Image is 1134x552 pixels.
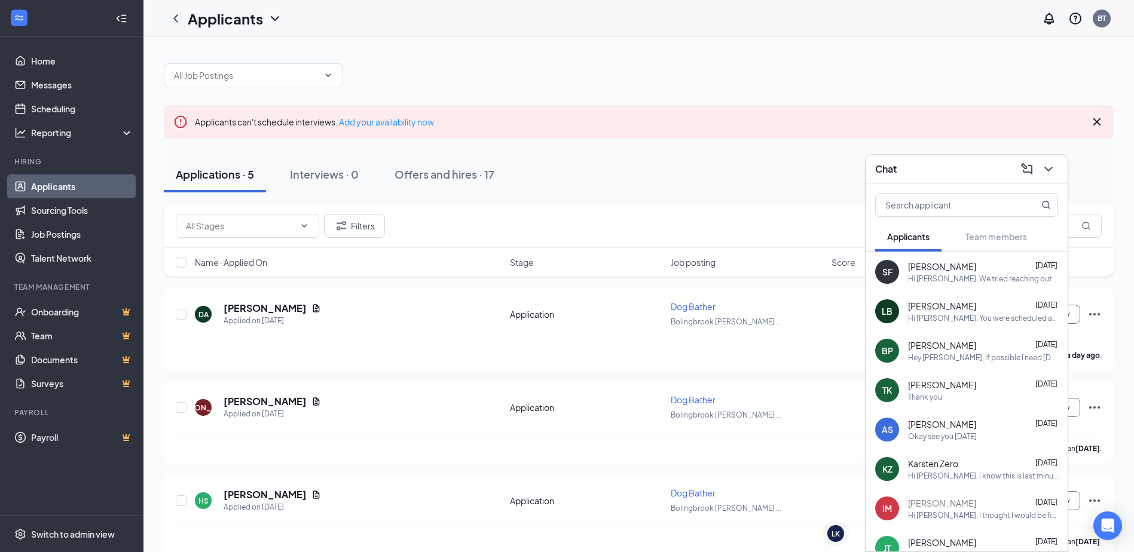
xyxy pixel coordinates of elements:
svg: Ellipses [1087,493,1102,508]
div: LK [832,529,840,539]
div: HS [198,496,209,506]
span: Dog Bather [671,487,716,498]
h1: Applicants [188,8,263,29]
div: Hey [PERSON_NAME], if possible I need [DATE] off, this is [PERSON_NAME]. [908,352,1058,363]
span: Team members [965,231,1027,242]
svg: ChevronDown [299,221,309,231]
a: Add your availability now [339,116,434,127]
span: Karsten Zero [908,458,958,470]
a: Applicants [31,174,133,198]
span: [PERSON_NAME] [908,300,976,312]
div: Reporting [31,127,134,139]
div: Application [510,401,664,413]
span: [DATE] [1035,379,1057,388]
div: Hi [PERSON_NAME], We tried reaching out to you in regard to your recent interview! After the roun... [908,274,1058,284]
svg: Document [311,490,321,499]
div: Interviews · 0 [290,167,359,182]
span: [DATE] [1035,300,1057,309]
span: [PERSON_NAME] [908,497,976,509]
span: Dog Bather [671,394,716,405]
span: Applicants can't schedule interviews. [195,116,434,127]
svg: ChevronLeft [169,11,183,26]
a: SurveysCrown [31,372,133,395]
b: [DATE] [1075,537,1100,546]
span: Job posting [671,256,716,268]
svg: Document [311,397,321,406]
div: Applied on [DATE] [224,408,321,420]
a: Messages [31,73,133,97]
span: Score [832,256,855,268]
div: Hi [PERSON_NAME], I thought I would be fine. But I did find it to be overwhelming. The position m... [908,510,1058,520]
button: Filter Filters [324,214,385,238]
span: [PERSON_NAME] [908,260,976,272]
div: Applications · 5 [176,167,254,182]
span: [PERSON_NAME] [908,418,976,430]
svg: Settings [14,528,26,540]
svg: WorkstreamLogo [13,12,25,24]
svg: Collapse [115,13,127,24]
svg: Ellipses [1087,307,1102,321]
span: [PERSON_NAME] [908,339,976,351]
button: ChevronDown [1039,160,1058,179]
span: [DATE] [1035,340,1057,349]
h5: [PERSON_NAME] [224,395,307,408]
span: Bolingbrook [PERSON_NAME] ... [671,504,781,513]
svg: MagnifyingGlass [1081,221,1091,231]
svg: ChevronDown [1041,162,1056,176]
span: Bolingbrook [PERSON_NAME] ... [671,317,781,326]
div: AS [882,424,893,436]
input: All Stages [186,219,295,232]
div: Hi [PERSON_NAME], You were scheduled at 10:00 [DATE] and you have appointments. Please call the s... [908,313,1058,323]
a: PayrollCrown [31,425,133,449]
svg: Ellipses [1087,400,1102,415]
h5: [PERSON_NAME] [224,488,307,501]
b: a day ago [1066,351,1100,360]
svg: Document [311,303,321,313]
input: Search applicant [876,194,1017,216]
div: DA [198,309,209,320]
div: Offers and hires · 17 [395,167,494,182]
span: Name · Applied On [195,256,267,268]
div: IM [882,502,892,514]
h3: Chat [875,162,897,176]
div: Applied on [DATE] [224,315,321,327]
div: [PERSON_NAME] [173,403,234,413]
span: Bolingbrook [PERSON_NAME] ... [671,410,781,419]
svg: ChevronDown [268,11,282,26]
div: Switch to admin view [31,528,115,540]
div: Okay see you [DATE] [908,431,977,441]
div: SF [882,266,892,278]
div: TK [882,384,892,396]
a: Home [31,49,133,73]
div: BP [882,345,893,357]
svg: ChevronDown [323,70,333,80]
svg: QuestionInfo [1068,11,1083,26]
span: Dog Bather [671,301,716,312]
a: Talent Network [31,246,133,270]
div: Team Management [14,282,131,292]
svg: Notifications [1042,11,1056,26]
a: TeamCrown [31,324,133,348]
a: Scheduling [31,97,133,121]
h5: [PERSON_NAME] [224,302,307,315]
div: Hi [PERSON_NAME], I know this is last minute, but would you be able to work from 4:30-9:30 tonigh... [908,471,1058,481]
div: Applied on [DATE] [224,501,321,513]
svg: Error [173,115,188,129]
svg: MagnifyingGlass [1041,200,1051,210]
div: Thank you [908,392,942,402]
span: Stage [510,256,534,268]
button: ComposeMessage [1017,160,1037,179]
div: Payroll [14,407,131,418]
svg: Cross [1090,115,1104,129]
a: Job Postings [31,222,133,246]
a: Sourcing Tools [31,198,133,222]
div: Open Intercom Messenger [1093,511,1122,540]
span: [DATE] [1035,537,1057,546]
span: [DATE] [1035,498,1057,507]
svg: Analysis [14,127,26,139]
svg: Filter [334,219,349,233]
span: [DATE] [1035,419,1057,428]
span: [DATE] [1035,458,1057,467]
div: Application [510,495,664,507]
